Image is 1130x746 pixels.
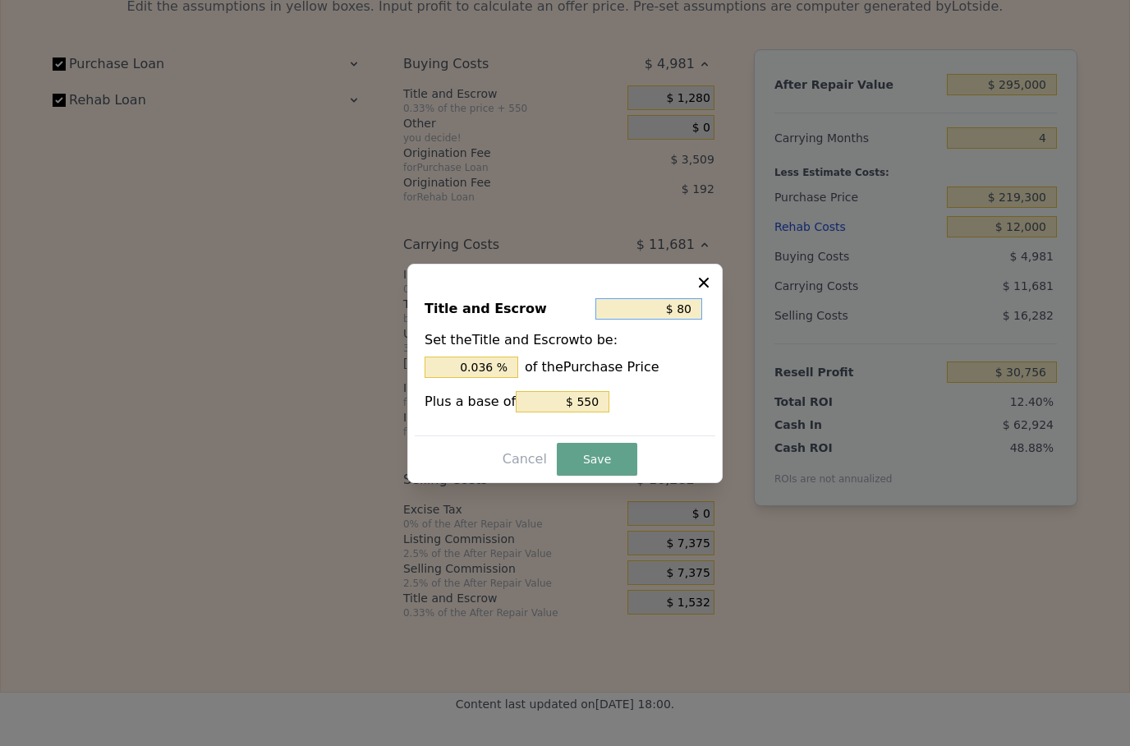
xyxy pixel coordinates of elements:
div: of the Purchase Price [425,357,705,378]
button: Cancel [496,446,554,472]
button: Save [557,443,637,476]
div: Title and Escrow [425,294,589,324]
span: Plus a base of [425,394,516,409]
div: Set the Title and Escrow to be: [425,330,705,378]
